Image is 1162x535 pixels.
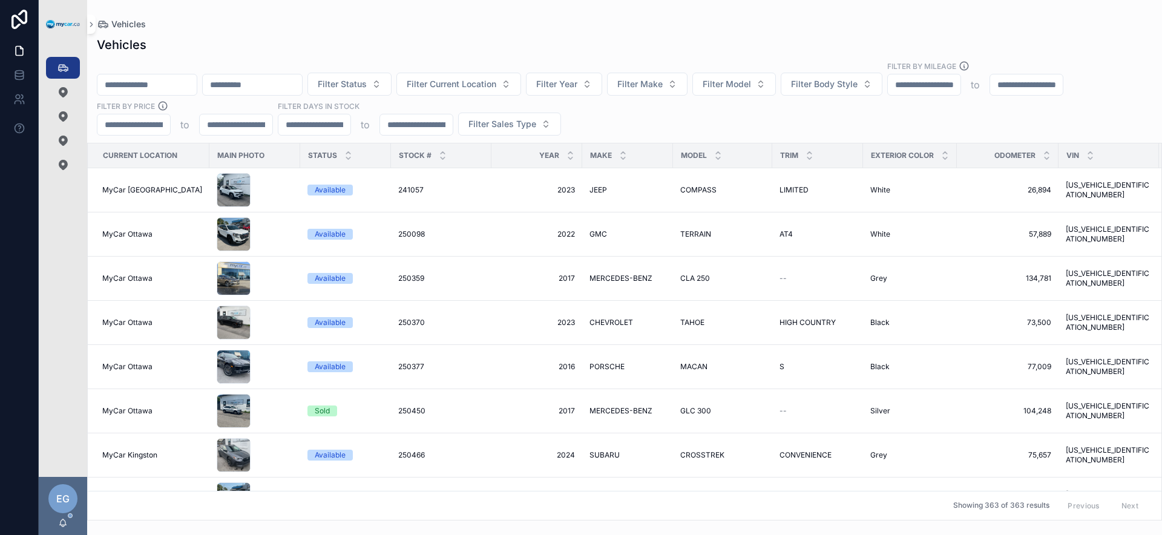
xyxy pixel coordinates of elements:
[539,151,559,160] span: Year
[307,317,384,328] a: Available
[780,450,832,460] span: CONVENIENCE
[318,78,367,90] span: Filter Status
[102,318,153,327] span: MyCar Ottawa
[887,61,956,71] label: Filter By Mileage
[1066,225,1152,244] span: [US_VEHICLE_IDENTIFICATION_NUMBER]
[870,362,950,372] a: Black
[499,185,575,195] a: 2023
[46,20,80,29] img: App logo
[97,18,146,30] a: Vehicles
[307,229,384,240] a: Available
[102,362,153,372] span: MyCar Ottawa
[361,117,370,132] p: to
[692,73,776,96] button: Select Button
[681,151,707,160] span: Model
[870,406,950,416] a: Silver
[589,185,607,195] span: JEEP
[680,450,765,460] a: CROSSTREK
[1066,357,1152,376] a: [US_VEHICLE_IDENTIFICATION_NUMBER]
[398,185,484,195] a: 241057
[315,229,346,240] div: Available
[499,406,575,416] a: 2017
[39,48,87,191] div: scrollable content
[780,274,787,283] span: --
[680,362,765,372] a: MACAN
[526,73,602,96] button: Select Button
[308,151,337,160] span: Status
[1066,490,1152,509] a: [US_VEHICLE_IDENTIFICATION_NUMBER]
[398,362,484,372] a: 250377
[315,450,346,461] div: Available
[680,362,707,372] span: MACAN
[780,151,798,160] span: Trim
[964,406,1051,416] a: 104,248
[780,362,856,372] a: S
[680,318,765,327] a: TAHOE
[1066,180,1152,200] span: [US_VEHICLE_IDENTIFICATION_NUMBER]
[458,113,561,136] button: Select Button
[97,36,146,53] h1: Vehicles
[399,151,432,160] span: Stock #
[307,405,384,416] a: Sold
[964,185,1051,195] a: 26,894
[97,100,155,111] label: FILTER BY PRICE
[102,318,202,327] a: MyCar Ottawa
[870,318,890,327] span: Black
[780,185,809,195] span: LIMITED
[102,406,153,416] span: MyCar Ottawa
[870,318,950,327] a: Black
[307,273,384,284] a: Available
[964,229,1051,239] a: 57,889
[870,185,890,195] span: White
[398,406,425,416] span: 250450
[953,501,1049,511] span: Showing 363 of 363 results
[398,318,425,327] span: 250370
[780,185,856,195] a: LIMITED
[398,274,424,283] span: 250359
[307,450,384,461] a: Available
[589,318,666,327] a: CHEVROLET
[964,318,1051,327] a: 73,500
[307,185,384,195] a: Available
[870,274,950,283] a: Grey
[102,274,153,283] span: MyCar Ottawa
[315,405,330,416] div: Sold
[780,362,784,372] span: S
[307,361,384,372] a: Available
[964,450,1051,460] span: 75,657
[1066,401,1152,421] a: [US_VEHICLE_IDENTIFICATION_NUMBER]
[499,274,575,283] span: 2017
[1066,269,1152,288] a: [US_VEHICLE_IDENTIFICATION_NUMBER]
[398,229,484,239] a: 250098
[589,406,652,416] span: MERCEDES-BENZ
[617,78,663,90] span: Filter Make
[407,78,496,90] span: Filter Current Location
[1066,151,1079,160] span: VIN
[589,450,620,460] span: SUBARU
[780,406,787,416] span: --
[499,362,575,372] a: 2016
[499,229,575,239] a: 2022
[398,450,484,460] a: 250466
[499,450,575,460] a: 2024
[780,229,793,239] span: AT4
[1066,445,1152,465] a: [US_VEHICLE_IDENTIFICATION_NUMBER]
[102,450,202,460] a: MyCar Kingston
[398,406,484,416] a: 250450
[1066,313,1152,332] a: [US_VEHICLE_IDENTIFICATION_NUMBER]
[680,229,711,239] span: TERRAIN
[499,318,575,327] a: 2023
[870,450,887,460] span: Grey
[871,151,934,160] span: Exterior Color
[103,151,177,160] span: Current Location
